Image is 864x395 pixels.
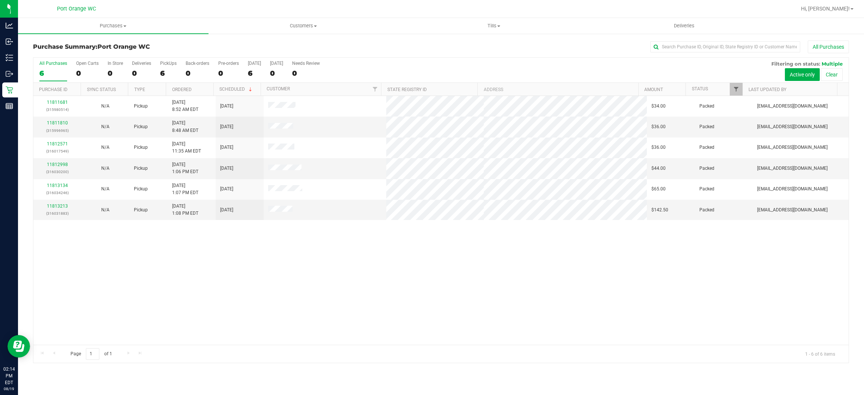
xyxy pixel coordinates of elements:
span: Multiple [822,61,843,67]
span: [EMAIL_ADDRESS][DOMAIN_NAME] [757,186,828,193]
span: [DATE] [220,144,233,151]
span: Page of 1 [64,348,118,360]
button: All Purchases [808,40,849,53]
span: [DATE] 1:07 PM EDT [172,182,198,196]
div: In Store [108,61,123,66]
a: Status [692,86,708,91]
th: Address [477,83,638,96]
p: (315980514) [38,106,77,113]
a: State Registry ID [387,87,427,92]
span: [DATE] [220,165,233,172]
span: Pickup [134,144,148,151]
span: Not Applicable [101,124,109,129]
span: $34.00 [651,103,666,110]
button: N/A [101,165,109,172]
span: Packed [699,123,714,130]
button: N/A [101,144,109,151]
button: Clear [821,68,843,81]
a: 11813134 [47,183,68,188]
span: $36.00 [651,123,666,130]
span: Pickup [134,206,148,214]
p: (316017549) [38,148,77,155]
button: N/A [101,123,109,130]
button: N/A [101,186,109,193]
div: All Purchases [39,61,67,66]
span: [EMAIL_ADDRESS][DOMAIN_NAME] [757,165,828,172]
a: Customers [208,18,399,34]
span: [EMAIL_ADDRESS][DOMAIN_NAME] [757,206,828,214]
div: Deliveries [132,61,151,66]
div: Needs Review [292,61,320,66]
span: Not Applicable [101,145,109,150]
p: 02:14 PM EDT [3,366,15,386]
span: [DATE] 8:48 AM EDT [172,120,198,134]
span: Packed [699,103,714,110]
a: Purchases [18,18,208,34]
span: Packed [699,186,714,193]
div: 0 [218,69,239,78]
a: Deliveries [589,18,780,34]
inline-svg: Inventory [6,54,13,61]
p: (316030200) [38,168,77,175]
a: 11813213 [47,203,68,209]
inline-svg: Outbound [6,70,13,78]
input: 1 [86,348,99,360]
span: Customers [209,22,399,29]
a: Scheduled [219,87,253,92]
span: 1 - 6 of 6 items [799,348,841,359]
p: 08/19 [3,386,15,392]
a: Type [134,87,145,92]
span: [DATE] [220,103,233,110]
span: $142.50 [651,206,668,214]
span: [EMAIL_ADDRESS][DOMAIN_NAME] [757,144,828,151]
div: 0 [270,69,283,78]
iframe: Resource center [7,335,30,358]
div: 0 [76,69,99,78]
span: Pickup [134,186,148,193]
span: Filtering on status: [771,61,820,67]
a: Filter [730,83,742,96]
button: N/A [101,206,109,214]
div: 0 [108,69,123,78]
div: Open Carts [76,61,99,66]
span: Port Orange WC [97,43,150,50]
a: Ordered [172,87,192,92]
span: Purchases [18,22,208,29]
a: 11812998 [47,162,68,167]
span: $44.00 [651,165,666,172]
span: [DATE] 11:35 AM EDT [172,141,201,155]
button: Active only [785,68,820,81]
a: Purchase ID [39,87,67,92]
inline-svg: Analytics [6,22,13,29]
span: [DATE] 1:06 PM EDT [172,161,198,175]
span: Not Applicable [101,186,109,192]
div: 6 [248,69,261,78]
span: Not Applicable [101,207,109,212]
span: [DATE] 8:52 AM EDT [172,99,198,113]
span: Pickup [134,165,148,172]
div: 0 [292,69,320,78]
inline-svg: Reports [6,102,13,110]
span: Not Applicable [101,166,109,171]
span: [DATE] [220,206,233,214]
div: 0 [132,69,151,78]
span: [EMAIL_ADDRESS][DOMAIN_NAME] [757,123,828,130]
span: Pickup [134,123,148,130]
a: 11812571 [47,141,68,147]
div: [DATE] [248,61,261,66]
div: [DATE] [270,61,283,66]
span: Port Orange WC [57,6,96,12]
a: Amount [644,87,663,92]
span: Hi, [PERSON_NAME]! [801,6,850,12]
p: (316031883) [38,210,77,217]
span: Packed [699,165,714,172]
span: Tills [399,22,589,29]
span: [DATE] [220,123,233,130]
span: [DATE] [220,186,233,193]
span: Packed [699,144,714,151]
p: (315996965) [38,127,77,134]
div: 6 [160,69,177,78]
div: Back-orders [186,61,209,66]
p: (316034246) [38,189,77,196]
h3: Purchase Summary: [33,43,305,50]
